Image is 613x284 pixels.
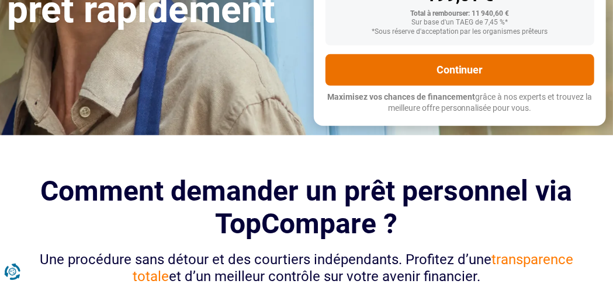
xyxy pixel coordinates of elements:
[327,92,475,101] span: Maximisez vos chances de financement
[33,175,580,239] h2: Comment demander un prêt personnel via TopCompare ?
[325,92,595,114] p: grâce à nos experts et trouvez la meilleure offre personnalisée pour vous.
[325,54,595,86] button: Continuer
[335,19,586,27] div: Sur base d'un TAEG de 7,45 %*
[335,10,586,18] div: Total à rembourser: 11 940,60 €
[335,28,586,36] div: *Sous réserve d'acceptation par les organismes prêteurs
